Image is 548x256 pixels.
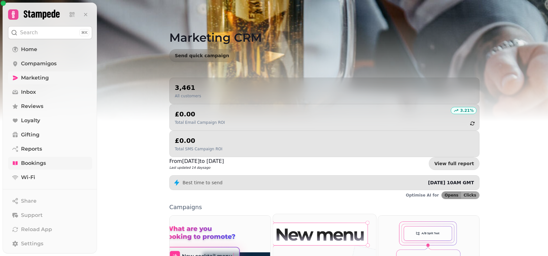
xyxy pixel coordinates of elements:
button: Opens [442,192,461,199]
button: Clicks [461,192,479,199]
a: Wi-Fi [8,171,92,184]
span: [DATE] 10AM GMT [428,180,474,185]
button: Send quick campaign [169,49,235,62]
p: Campaigns [169,204,479,210]
p: Total SMS Campaign ROI [175,146,222,152]
span: Loyalty [21,117,40,124]
button: Reload App [8,223,92,236]
a: Marketing [8,71,92,84]
p: Optimise AI for [406,193,439,198]
a: Loyalty [8,114,92,127]
p: Search [20,29,38,37]
span: Compamigos [21,60,57,68]
span: Share [21,197,37,205]
p: Last updated 14 days ago [169,165,224,170]
span: Home [21,46,37,53]
span: Marketing [21,74,49,82]
a: Settings [8,237,92,250]
h2: £0.00 [175,136,222,145]
span: Reports [21,145,42,153]
a: Reports [8,143,92,155]
div: ⌘K [79,29,89,36]
span: Settings [21,240,43,248]
a: Compamigos [8,57,92,70]
span: Wi-Fi [21,174,35,181]
button: Share [8,195,92,208]
span: Opens [445,193,458,197]
h2: £0.00 [175,110,225,119]
p: Best time to send [183,179,223,186]
button: Search⌘K [8,26,92,39]
a: Reviews [8,100,92,113]
span: Clicks [464,193,476,197]
button: Support [8,209,92,222]
span: Support [21,211,43,219]
p: 3.21 % [460,108,474,113]
a: Bookings [8,157,92,170]
a: Gifting [8,128,92,141]
p: All customers [175,93,201,99]
h2: 3,461 [175,83,201,92]
p: From [DATE] to [DATE] [169,157,224,165]
span: Reviews [21,102,43,110]
button: refresh [467,118,478,129]
a: Inbox [8,86,92,99]
a: View full report [429,157,479,170]
span: Reload App [21,226,52,233]
span: Gifting [21,131,39,139]
span: Send quick campaign [175,53,229,58]
span: Inbox [21,88,36,96]
span: Bookings [21,159,46,167]
p: Total Email Campaign ROI [175,120,225,125]
h1: Marketing CRM [169,16,479,44]
a: Home [8,43,92,56]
